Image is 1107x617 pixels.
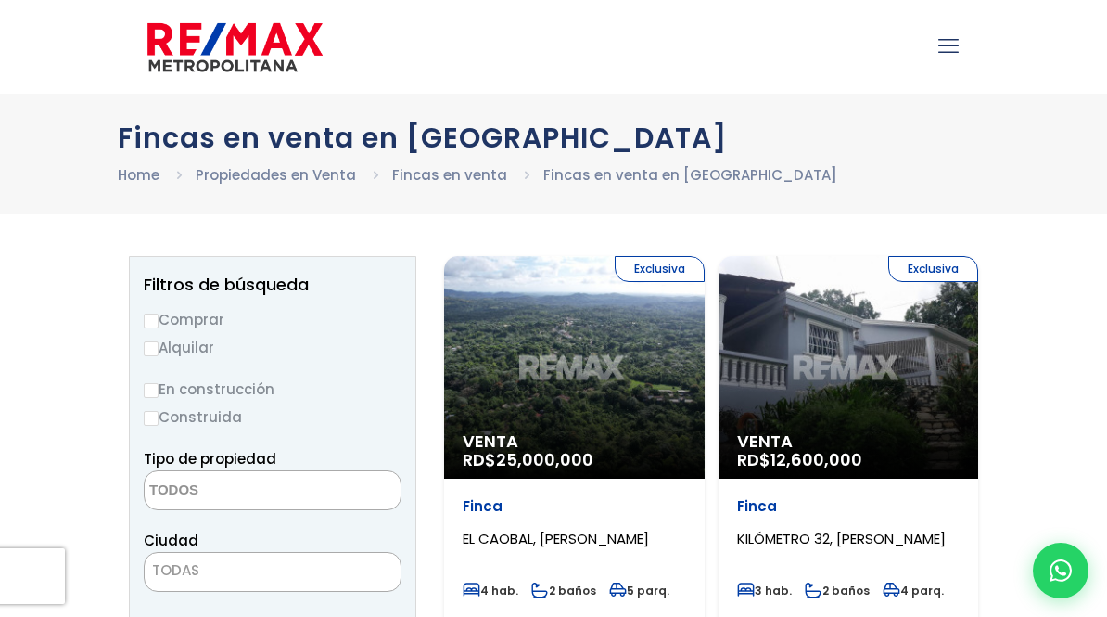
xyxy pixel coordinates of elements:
p: Finca [463,497,686,516]
a: Home [118,165,159,185]
span: TODAS [145,558,401,584]
h1: Fincas en venta en [GEOGRAPHIC_DATA] [118,122,989,154]
img: remax-metropolitana-logo [147,19,323,75]
textarea: Search [145,471,324,511]
span: Exclusiva [888,256,978,282]
span: TODAS [152,560,199,580]
span: 2 baños [805,583,870,598]
span: TODAS [144,552,401,592]
span: RD$ [463,448,593,471]
span: 5 parq. [609,583,669,598]
label: En construcción [144,378,401,401]
span: Exclusiva [615,256,705,282]
span: 4 parq. [883,583,944,598]
label: Construida [144,405,401,429]
h2: Filtros de búsqueda [144,276,401,294]
span: 25,000,000 [496,448,593,471]
span: 4 hab. [463,583,518,598]
li: Fincas en venta en [GEOGRAPHIC_DATA] [543,163,837,186]
span: KILÓMETRO 32, [PERSON_NAME] [737,529,946,548]
p: Finca [737,497,961,516]
span: 12,600,000 [770,448,862,471]
a: Fincas en venta [392,165,507,185]
a: Propiedades en Venta [196,165,356,185]
span: EL CAOBAL, [PERSON_NAME] [463,529,649,548]
span: Venta [737,432,961,451]
label: Alquilar [144,336,401,359]
label: Comprar [144,308,401,331]
span: 3 hab. [737,583,792,598]
span: Ciudad [144,531,198,550]
input: Comprar [144,314,159,328]
span: Venta [463,432,686,451]
input: Construida [144,411,159,426]
span: Tipo de propiedad [144,449,276,469]
span: RD$ [737,448,862,471]
input: Alquilar [144,341,159,356]
span: 2 baños [531,583,596,598]
input: En construcción [144,383,159,398]
a: mobile menu [933,31,964,62]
